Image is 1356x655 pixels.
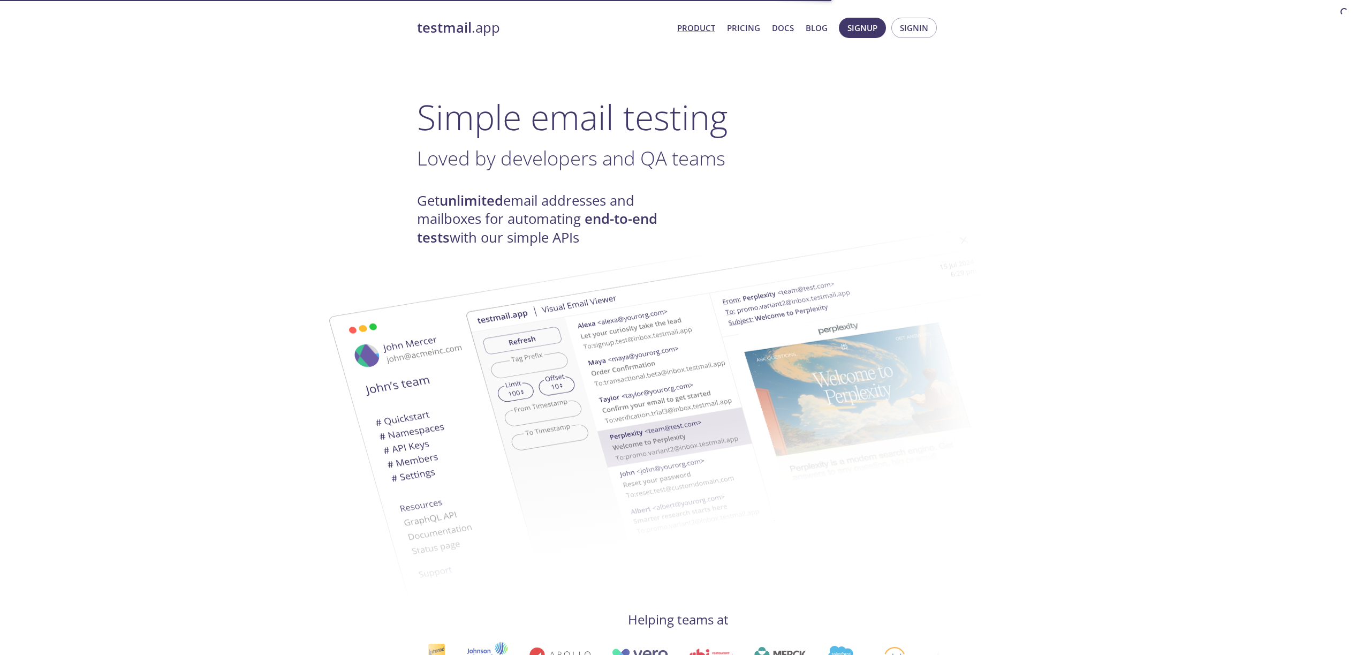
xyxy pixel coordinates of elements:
h1: Simple email testing [417,96,940,138]
a: Docs [772,21,794,35]
span: Signin [900,21,928,35]
h4: Get email addresses and mailboxes for automating with our simple APIs [417,192,678,247]
span: Signup [847,21,877,35]
a: Pricing [727,21,760,35]
h4: Helping teams at [417,611,940,628]
a: testmail.app [417,19,669,37]
strong: unlimited [440,191,503,210]
strong: end-to-end tests [417,209,657,246]
img: testmail-email-viewer [465,213,1043,576]
a: Blog [806,21,828,35]
img: testmail-email-viewer [289,248,867,611]
strong: testmail [417,18,472,37]
span: Loved by developers and QA teams [417,145,725,171]
a: Product [677,21,715,35]
button: Signup [839,18,886,38]
button: Signin [891,18,937,38]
